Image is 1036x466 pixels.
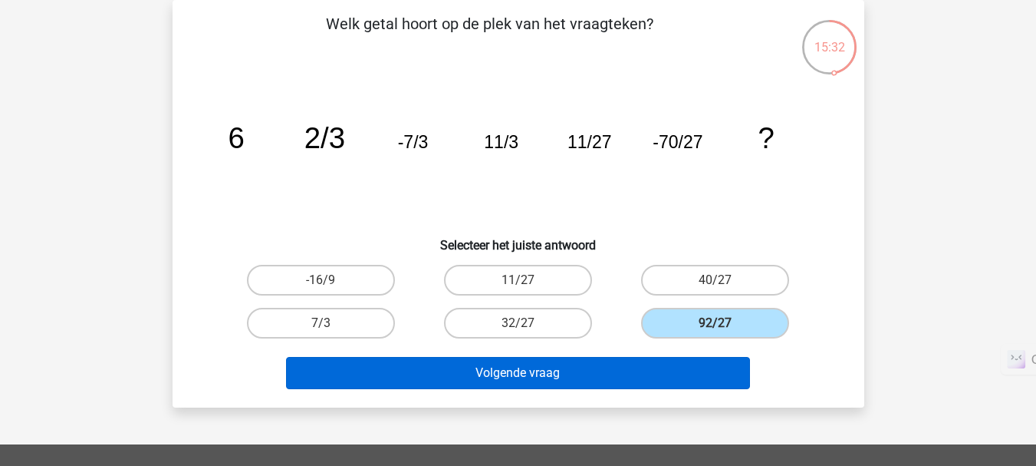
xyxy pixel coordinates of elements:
label: 7/3 [247,308,395,339]
label: -16/9 [247,265,395,296]
p: Welk getal hoort op de plek van het vraagteken? [197,12,782,58]
label: 11/27 [444,265,592,296]
label: 40/27 [641,265,789,296]
label: 32/27 [444,308,592,339]
label: 92/27 [641,308,789,339]
h6: Selecteer het juiste antwoord [197,226,840,253]
tspan: 2/3 [304,121,344,154]
tspan: -7/3 [397,132,428,152]
tspan: ? [758,121,774,154]
button: Volgende vraag [286,357,750,389]
tspan: 11/3 [484,132,518,152]
div: 15:32 [801,18,858,57]
tspan: 11/27 [567,132,612,152]
tspan: 6 [228,121,244,154]
tspan: -70/27 [653,132,702,152]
